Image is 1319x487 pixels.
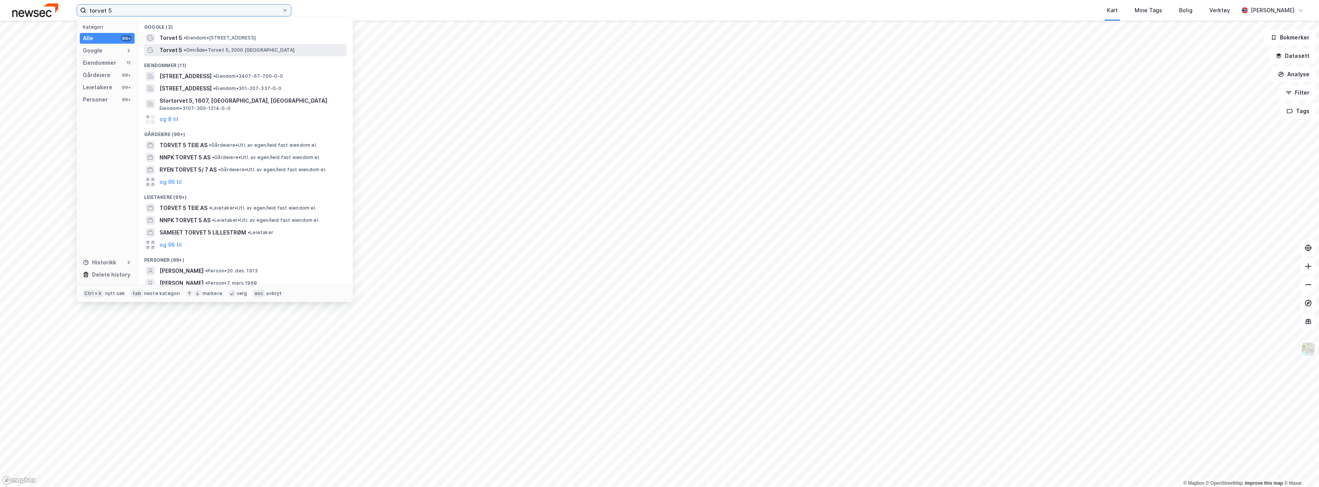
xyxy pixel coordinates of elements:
div: esc [253,290,265,297]
div: markere [202,290,222,297]
span: • [248,230,250,235]
span: • [184,47,186,53]
span: NNPK TORVET 5 AS [160,216,211,225]
img: newsec-logo.f6e21ccffca1b3a03d2d.png [12,3,58,17]
div: Mine Tags [1135,6,1162,15]
span: Eiendom • 3107-300-1214-0-0 [160,105,230,112]
div: Google (2) [138,18,353,32]
div: Eiendommer [83,58,116,67]
span: SAMEIET TORVET 5 LILLESTRØM [160,228,246,237]
span: NNPK TORVET 5 AS [160,153,211,162]
div: 99+ [121,97,132,103]
a: Improve this map [1245,480,1283,486]
div: Verktøy [1209,6,1230,15]
span: Leietaker • Utl. av egen/leid fast eiendom el. [212,217,319,223]
span: • [212,154,214,160]
span: [PERSON_NAME] [160,266,204,275]
div: Alle [83,34,93,43]
span: • [205,280,207,286]
div: velg [237,290,247,297]
div: Bolig [1179,6,1192,15]
span: Gårdeiere • Utl. av egen/leid fast eiendom el. [212,154,320,161]
span: Gårdeiere • Utl. av egen/leid fast eiendom el. [209,142,317,148]
div: Ctrl + k [83,290,104,297]
span: Eiendom • 3407-67-700-0-0 [213,73,283,79]
div: nytt søk [105,290,125,297]
span: • [213,85,215,91]
span: Eiendom • 301-207-337-0-0 [213,85,281,92]
div: Leietakere (99+) [138,188,353,202]
div: Kategori [83,24,135,30]
div: 99+ [121,84,132,90]
div: neste kategori [144,290,180,297]
div: 2 [125,259,132,266]
span: • [209,142,211,148]
div: [PERSON_NAME] [1251,6,1294,15]
div: Gårdeiere (99+) [138,125,353,139]
div: Gårdeiere [83,71,110,80]
div: Google [83,46,102,55]
a: OpenStreetMap [1206,480,1243,486]
div: avbryt [266,290,282,297]
span: • [218,167,220,172]
span: Område • Torvet 5, 2000 [GEOGRAPHIC_DATA] [184,47,294,53]
button: og 8 til [160,115,178,124]
div: Eiendommer (11) [138,56,353,70]
span: Leietaker • Utl. av egen/leid fast eiendom el. [209,205,316,211]
img: Z [1301,342,1316,356]
div: Delete history [92,270,130,279]
span: • [205,268,207,274]
button: Tags [1280,103,1316,119]
span: Torvet 5 [160,46,182,55]
span: Gårdeiere • Utl. av egen/leid fast eiendom el. [218,167,326,173]
span: [PERSON_NAME] [160,279,204,288]
button: og 96 til [160,240,182,249]
span: Torvet 5 [160,33,182,43]
span: Stortorvet 5, 1607, [GEOGRAPHIC_DATA], [GEOGRAPHIC_DATA] [160,96,344,105]
iframe: Chat Widget [1281,450,1319,487]
span: • [209,205,211,211]
a: Mapbox homepage [2,476,36,485]
button: Analyse [1271,67,1316,82]
span: [STREET_ADDRESS] [160,72,212,81]
span: • [212,217,214,223]
span: Eiendom • [STREET_ADDRESS] [184,35,256,41]
div: Personer (99+) [138,251,353,265]
div: Leietakere [83,83,112,92]
span: TORVET 5 TEIE AS [160,141,207,150]
div: 99+ [121,72,132,78]
button: og 96 til [160,177,182,187]
button: Datasett [1269,48,1316,64]
span: [STREET_ADDRESS] [160,84,212,93]
span: • [184,35,186,41]
span: Person • 20. des. 1913 [205,268,258,274]
button: Bokmerker [1264,30,1316,45]
span: Leietaker [248,230,273,236]
span: RYEN TORVET 5/ 7 AS [160,165,217,174]
div: tab [131,290,143,297]
a: Mapbox [1183,480,1204,486]
span: TORVET 5 TEIE AS [160,203,207,213]
div: Historikk [83,258,116,267]
div: 99+ [121,35,132,41]
span: Person • 7. mars 1968 [205,280,257,286]
div: 2 [125,48,132,54]
input: Søk på adresse, matrikkel, gårdeiere, leietakere eller personer [86,5,282,16]
div: Kontrollprogram for chat [1281,450,1319,487]
div: 11 [125,60,132,66]
span: • [213,73,215,79]
div: Kart [1107,6,1118,15]
button: Filter [1279,85,1316,100]
div: Personer [83,95,108,104]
